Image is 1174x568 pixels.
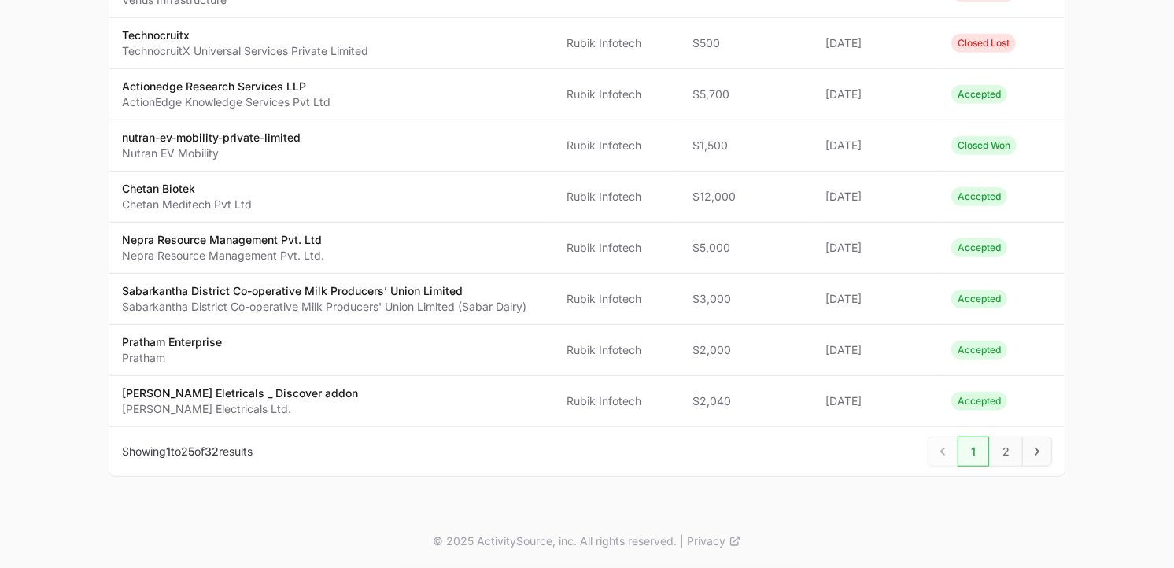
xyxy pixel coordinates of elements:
span: $3,000 [692,291,799,307]
span: 2 [989,437,1023,467]
p: [PERSON_NAME] Electricals Ltd. [122,401,358,417]
p: ActionEdge Knowledge Services Pvt Ltd [122,94,330,110]
p: Actionedge Research Services LLP [122,79,330,94]
p: Pratham [122,350,222,366]
p: TechnocruitX Universal Services Private Limited [122,43,368,59]
p: nutran-ev-mobility-private-limited [122,130,301,146]
span: Rubik Infotech [567,342,667,358]
span: 1 [958,437,989,467]
span: [DATE] [825,393,926,409]
span: $2,040 [692,393,799,409]
p: Showing to of results [122,444,253,459]
span: 1 [166,444,171,458]
p: Nepra Resource Management Pvt. Ltd [122,232,324,248]
p: Nutran EV Mobility [122,146,301,161]
p: Chetan Biotek [122,181,252,197]
span: $5,000 [692,240,799,256]
span: Rubik Infotech [567,393,667,409]
span: $1,500 [692,138,799,153]
span: | [680,533,684,549]
p: Chetan Meditech Pvt Ltd [122,197,252,212]
span: Rubik Infotech [567,189,667,205]
span: [DATE] [825,35,926,51]
span: Rubik Infotech [567,240,667,256]
span: [DATE] [825,87,926,102]
span: [DATE] [825,240,926,256]
span: Rubik Infotech [567,138,667,153]
p: © 2025 ActivitySource, inc. All rights reserved. [433,533,677,549]
p: Technocruitx [122,28,368,43]
span: Rubik Infotech [567,291,667,307]
span: 32 [205,444,219,458]
span: [DATE] [825,189,926,205]
span: Rubik Infotech [567,35,667,51]
p: Pratham Enterprise [122,334,222,350]
p: Nepra Resource Management Pvt. Ltd. [122,248,324,264]
p: Sabarkantha District Co-operative Milk Producers’ Union Limited [122,283,526,299]
span: 25 [181,444,194,458]
p: Sabarkantha District Co-operative Milk Producers' Union Limited (Sabar Dairy) [122,299,526,315]
span: $5,700 [692,87,799,102]
span: [DATE] [825,291,926,307]
p: [PERSON_NAME] Eletricals _ Discover addon [122,385,358,401]
span: [DATE] [825,138,926,153]
span: Next [1022,437,1052,467]
span: Rubik Infotech [567,87,667,102]
span: [DATE] [825,342,926,358]
span: $12,000 [692,189,799,205]
span: $500 [692,35,799,51]
a: Privacy [687,533,741,549]
span: $2,000 [692,342,799,358]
